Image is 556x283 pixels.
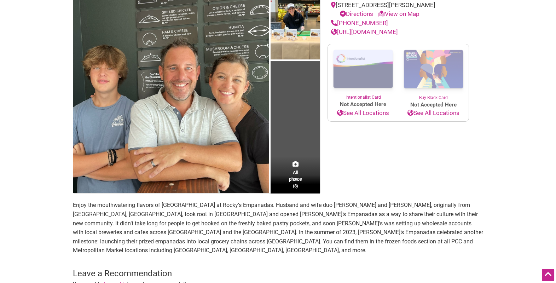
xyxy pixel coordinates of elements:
[328,44,398,100] a: Intentionalist Card
[542,269,554,281] div: Scroll Back to Top
[73,201,483,255] p: Enjoy the mouthwatering flavors of [GEOGRAPHIC_DATA] at Rocky’s Empanadas. Husband and wife duo [...
[328,109,398,118] a: See All Locations
[398,44,469,101] a: Buy Black Card
[289,169,302,189] span: All photos (8)
[340,10,373,17] a: Directions
[331,19,388,27] a: [PHONE_NUMBER]
[328,100,398,109] span: Not Accepted Here
[331,1,465,19] div: [STREET_ADDRESS][PERSON_NAME]
[398,101,469,109] span: Not Accepted Here
[378,10,419,17] a: View on Map
[331,28,398,35] a: [URL][DOMAIN_NAME]
[398,109,469,118] a: See All Locations
[328,44,398,94] img: Intentionalist Card
[398,44,469,94] img: Buy Black Card
[73,268,483,280] h3: Leave a Recommendation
